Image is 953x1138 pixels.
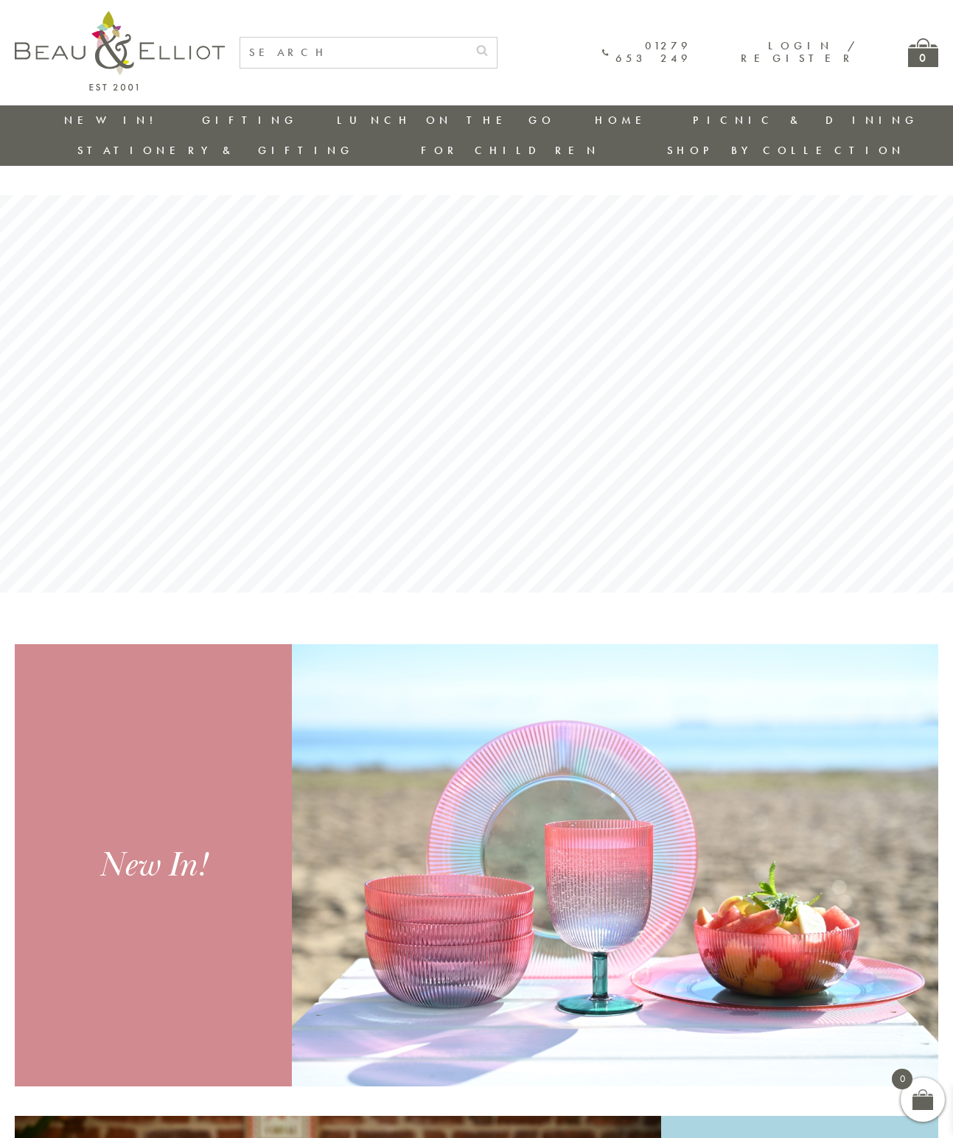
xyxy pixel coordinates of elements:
[908,38,938,67] a: 0
[15,11,225,91] img: logo
[337,113,555,128] a: Lunch On The Go
[595,113,654,128] a: Home
[240,38,467,68] input: SEARCH
[34,843,272,888] div: New In!
[64,113,163,128] a: New in!
[202,113,298,128] a: Gifting
[667,143,905,158] a: Shop by collection
[892,1069,912,1089] span: 0
[741,38,856,66] a: Login / Register
[602,40,691,66] a: 01279 653 249
[77,143,354,158] a: Stationery & Gifting
[421,143,600,158] a: For Children
[693,113,918,128] a: Picnic & Dining
[15,644,938,1086] a: New In!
